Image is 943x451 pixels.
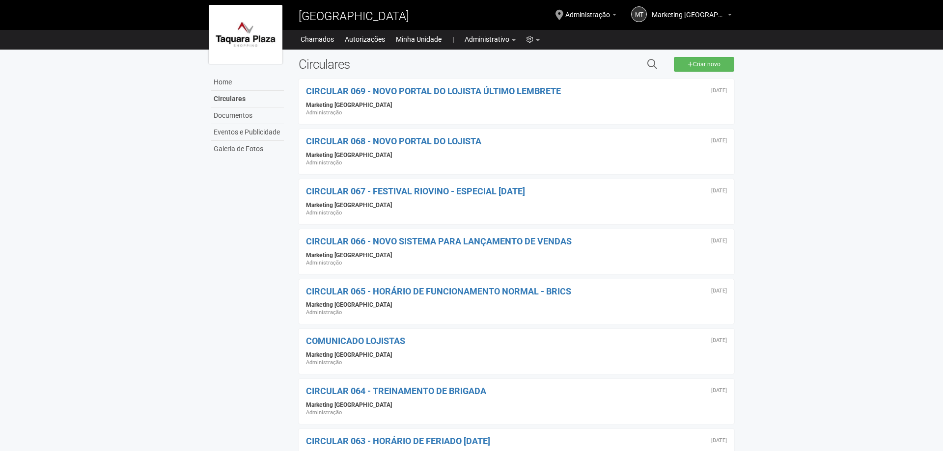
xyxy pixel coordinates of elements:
[711,288,727,294] div: Quarta-feira, 2 de julho de 2025 às 21:27
[299,9,409,23] span: [GEOGRAPHIC_DATA]
[711,138,727,144] div: Quinta-feira, 14 de agosto de 2025 às 15:00
[452,32,454,46] a: |
[306,209,727,217] div: Administração
[211,91,284,107] a: Circulares
[711,438,727,444] div: Sexta-feira, 6 de junho de 2025 às 21:09
[306,109,727,117] div: Administração
[306,386,486,396] a: CIRCULAR 064 - TREINAMENTO DE BRIGADA
[465,32,516,46] a: Administrativo
[396,32,442,46] a: Minha Unidade
[565,12,616,20] a: Administração
[306,409,727,417] div: Administração
[711,338,727,344] div: Terça-feira, 1 de julho de 2025 às 12:42
[211,74,284,91] a: Home
[211,124,284,141] a: Eventos e Publicidade
[306,136,481,146] a: CIRCULAR 068 - NOVO PORTAL DO LOJISTA
[306,236,572,246] a: CIRCULAR 066 - NOVO SISTEMA PARA LANÇAMENTO DE VENDAS
[211,107,284,124] a: Documentos
[652,1,725,19] span: Marketing Taquara Plaza
[306,259,727,267] div: Administração
[631,6,647,22] a: MT
[306,159,727,167] div: Administração
[674,57,734,72] a: Criar novo
[711,388,727,394] div: Segunda-feira, 30 de junho de 2025 às 17:51
[711,188,727,194] div: Terça-feira, 22 de julho de 2025 às 20:02
[565,1,610,19] span: Administração
[306,86,561,96] a: CIRCULAR 069 - NOVO PORTAL DO LOJISTA ÚLTIMO LEMBRETE
[527,32,540,46] a: Configurações
[299,57,547,72] h2: Circulares
[306,286,571,296] a: CIRCULAR 065 - HORÁRIO DE FUNCIONAMENTO NORMAL - BRICS
[306,351,727,359] div: Marketing [GEOGRAPHIC_DATA]
[306,309,727,317] div: Administração
[306,151,727,159] div: Marketing [GEOGRAPHIC_DATA]
[306,436,490,446] a: CIRCULAR 063 - HORÁRIO DE FERIADO [DATE]
[306,301,727,309] div: Marketing [GEOGRAPHIC_DATA]
[306,401,727,409] div: Marketing [GEOGRAPHIC_DATA]
[306,336,405,346] a: COMUNICADO LOJISTAS
[209,5,282,64] img: logo.jpg
[306,101,727,109] div: Marketing [GEOGRAPHIC_DATA]
[306,359,727,367] div: Administração
[306,186,525,196] a: CIRCULAR 067 - FESTIVAL RIOVINO - ESPECIAL [DATE]
[306,251,727,259] div: Marketing [GEOGRAPHIC_DATA]
[711,238,727,244] div: Segunda-feira, 14 de julho de 2025 às 20:27
[652,12,732,20] a: Marketing [GEOGRAPHIC_DATA]
[711,88,727,94] div: Sexta-feira, 22 de agosto de 2025 às 21:46
[306,201,727,209] div: Marketing [GEOGRAPHIC_DATA]
[345,32,385,46] a: Autorizações
[301,32,334,46] a: Chamados
[211,141,284,157] a: Galeria de Fotos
